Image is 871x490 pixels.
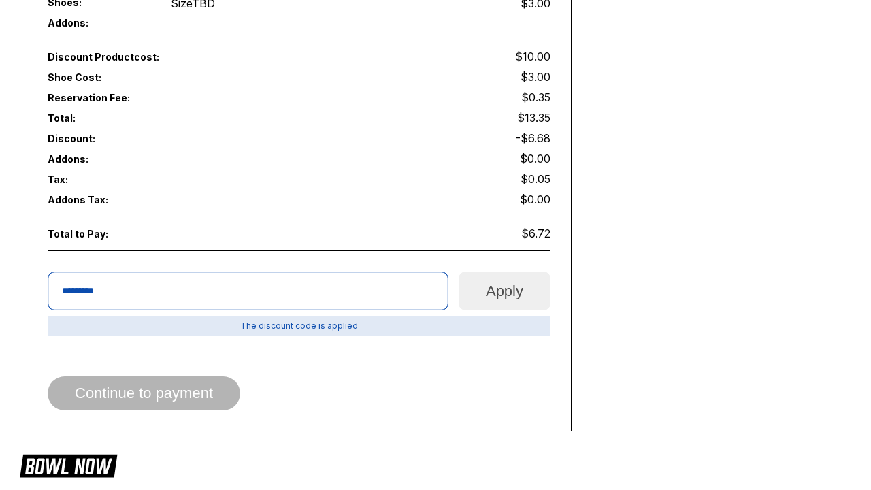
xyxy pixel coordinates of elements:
[48,112,299,124] span: Total:
[521,91,550,104] span: $0.35
[521,70,550,84] span: $3.00
[48,17,148,29] span: Addons:
[521,172,550,186] span: $0.05
[48,194,148,206] span: Addons Tax:
[48,316,550,336] span: The discount code is applied
[48,71,148,83] span: Shoe Cost:
[48,153,148,165] span: Addons:
[520,193,550,206] span: $0.00
[48,133,299,144] span: Discount:
[521,227,550,240] span: $6.72
[517,111,550,125] span: $13.35
[459,272,550,310] button: Apply
[515,50,550,63] span: $10.00
[48,228,148,240] span: Total to Pay:
[48,92,299,103] span: Reservation Fee:
[48,51,299,63] span: Discount Product cost:
[516,131,550,145] span: -$6.68
[48,174,148,185] span: Tax:
[520,152,550,165] span: $0.00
